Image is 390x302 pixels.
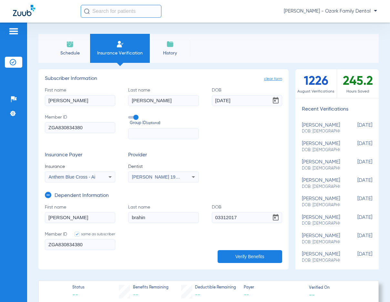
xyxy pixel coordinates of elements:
h3: Dependent Information [55,193,109,199]
div: [PERSON_NAME] [302,178,340,190]
span: -- [244,291,303,299]
div: [PERSON_NAME] [302,122,340,134]
label: First name [45,87,115,106]
input: Last name [128,212,199,223]
span: -- [133,292,138,297]
input: First name [45,212,115,223]
iframe: Chat Widget [358,271,390,302]
div: [PERSON_NAME] [302,233,340,245]
input: DOBOpen calendar [212,212,282,223]
span: Anthem Blue Cross - Ai [49,174,96,180]
input: First name [45,95,115,106]
div: [PERSON_NAME] [302,141,340,153]
span: DOB: [DEMOGRAPHIC_DATA] [302,221,340,227]
input: DOBOpen calendar [212,95,282,106]
label: same as subscriber [68,231,115,238]
button: Open calendar [269,94,282,107]
span: -- [72,291,85,299]
span: [DATE] [340,233,372,245]
span: [DATE] [340,196,372,208]
img: hamburger-icon [8,27,19,35]
span: -- [309,291,315,298]
span: DOB: [DEMOGRAPHIC_DATA] [302,147,340,153]
span: DOB: [DEMOGRAPHIC_DATA] [302,129,340,134]
span: [DATE] [340,122,372,134]
h3: Insurance Payer [45,152,115,159]
span: Insurance [45,163,115,170]
input: Member IDsame as subscriber [45,239,115,250]
label: Member ID [45,114,115,139]
span: clear form [264,76,282,82]
label: First name [45,204,115,223]
label: Last name [128,87,199,106]
input: Last name [128,95,199,106]
img: Zuub Logo [13,5,35,16]
label: DOB [212,204,282,223]
h3: Provider [128,152,199,159]
span: Group ID [130,121,199,126]
button: Verify Benefits [218,250,282,263]
div: [PERSON_NAME] [302,196,340,208]
span: [DATE] [340,141,372,153]
span: Benefits Remaining [133,285,169,291]
button: Open calendar [269,211,282,224]
span: Verified On [309,285,368,291]
span: Payer [244,285,303,291]
span: [PERSON_NAME] 1962487603 [132,174,196,180]
span: [DATE] [340,159,372,171]
div: [PERSON_NAME] [302,251,340,263]
div: 245.2 [337,69,379,98]
label: DOB [212,87,282,106]
label: Last name [128,204,199,223]
span: Hours Saved [337,88,379,95]
span: DOB: [DEMOGRAPHIC_DATA] [302,258,340,264]
img: Schedule [66,40,74,48]
img: Manual Insurance Verification [116,40,124,48]
img: History [166,40,174,48]
span: DOB: [DEMOGRAPHIC_DATA] [302,184,340,190]
div: [PERSON_NAME] [302,215,340,227]
span: [PERSON_NAME] - Ozark Family Dental [284,8,377,15]
span: [DATE] [340,251,372,263]
div: 1226 [295,69,337,98]
span: DOB: [DEMOGRAPHIC_DATA] [302,202,340,208]
span: DOB: [DEMOGRAPHIC_DATA] [302,166,340,171]
div: [PERSON_NAME] [302,159,340,171]
span: Schedule [55,50,85,56]
span: [DATE] [340,178,372,190]
img: Search Icon [84,8,90,14]
span: Status [72,285,85,291]
small: (optional) [146,121,160,126]
span: DOB: [DEMOGRAPHIC_DATA] [302,239,340,245]
span: Deductible Remaining [195,285,236,291]
span: [DATE] [340,215,372,227]
input: Search for patients [81,5,161,18]
span: August Verifications [295,88,337,95]
span: Dentist [128,163,199,170]
span: Insurance Verification [95,50,145,56]
label: Member ID [45,231,115,250]
input: Member ID [45,122,115,133]
span: History [155,50,185,56]
h3: Recent Verifications [295,106,379,113]
span: -- [195,292,200,297]
h3: Subscriber Information [45,76,282,82]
